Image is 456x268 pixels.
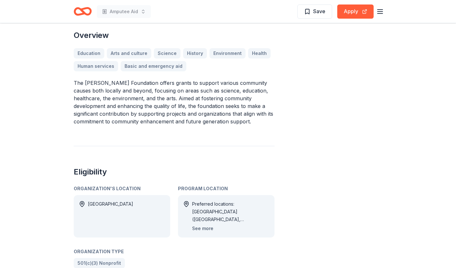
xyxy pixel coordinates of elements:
button: Apply [337,4,374,19]
div: [GEOGRAPHIC_DATA] [88,200,133,232]
div: Organization Type [74,248,275,255]
p: The [PERSON_NAME] Foundation offers grants to support various community causes both locally and b... [74,79,275,125]
div: Program Location [178,185,275,192]
a: Home [74,4,92,19]
h2: Overview [74,30,275,40]
span: Save [313,7,325,15]
div: Organization's Location [74,185,170,192]
span: Amputee Aid [110,8,138,15]
h2: Eligibility [74,167,275,177]
button: See more [192,225,213,232]
button: Amputee Aid [97,5,151,18]
div: Preferred locations: [GEOGRAPHIC_DATA] ([GEOGRAPHIC_DATA], [GEOGRAPHIC_DATA], [GEOGRAPHIC_DATA], ... [192,200,269,223]
span: 501(c)(3) Nonprofit [78,259,121,267]
button: Save [297,4,332,19]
